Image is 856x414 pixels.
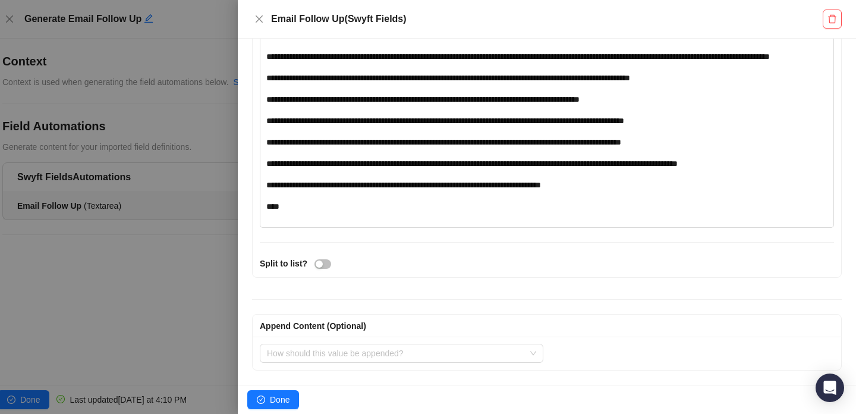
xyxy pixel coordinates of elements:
span: delete [827,14,837,24]
span: close [254,14,264,24]
strong: Split to list? [260,259,307,268]
div: Open Intercom Messenger [816,374,844,402]
span: check-circle [257,396,265,404]
h5: Email Follow Up ( Swyft Fields ) [271,12,823,26]
button: Done [247,390,299,409]
button: Close [252,12,266,26]
span: Done [270,393,289,406]
div: Append Content (Optional) [260,319,834,333]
